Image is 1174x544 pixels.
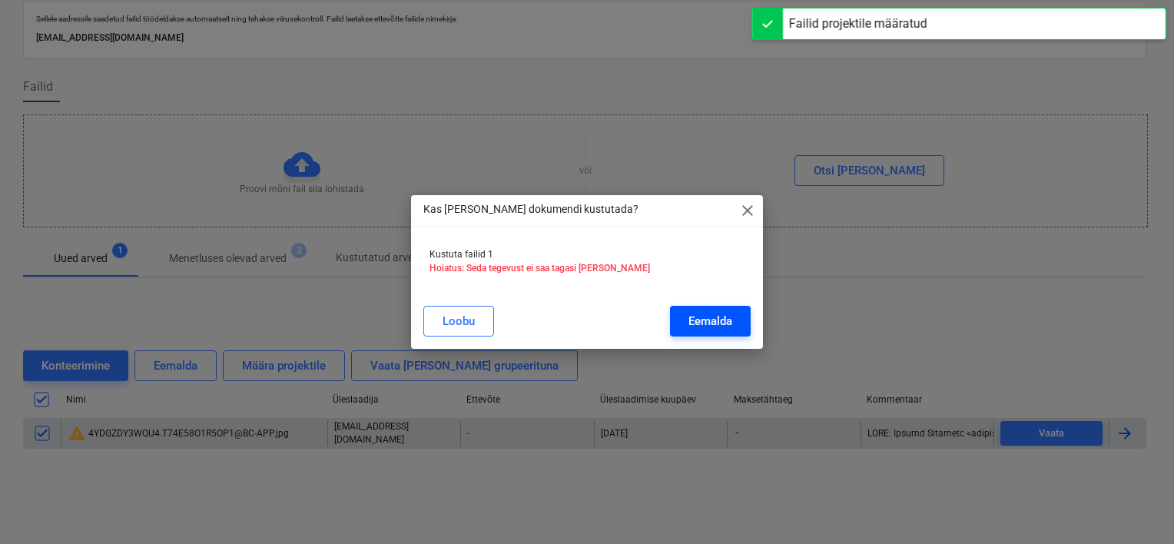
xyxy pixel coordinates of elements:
[789,15,927,33] div: Failid projektile määratud
[429,262,745,275] p: Hoiatus: Seda tegevust ei saa tagasi [PERSON_NAME]
[423,306,494,337] button: Loobu
[423,201,638,217] p: Kas [PERSON_NAME] dokumendi kustutada?
[688,311,732,331] div: Eemalda
[738,201,757,220] span: close
[443,311,475,331] div: Loobu
[429,248,745,261] p: Kustuta failid 1
[670,306,751,337] button: Eemalda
